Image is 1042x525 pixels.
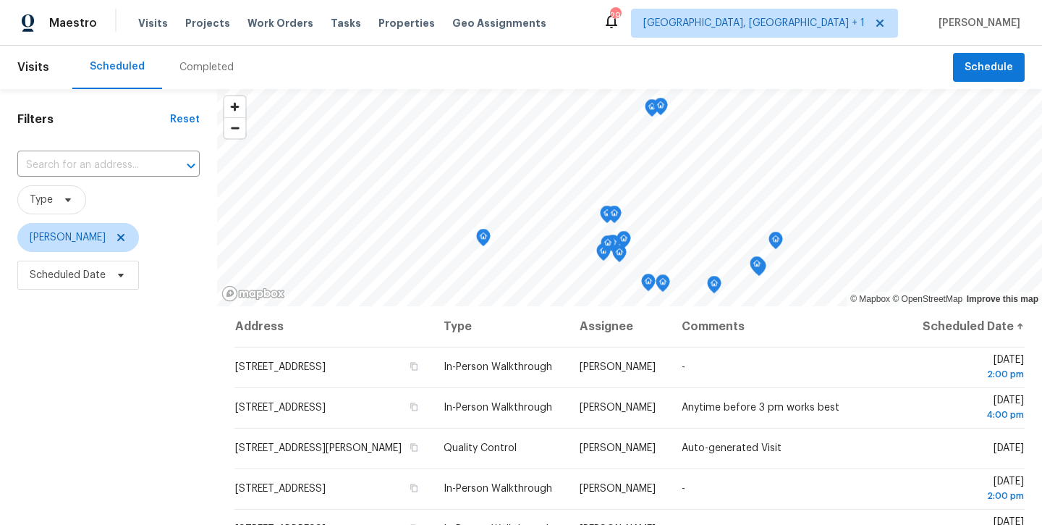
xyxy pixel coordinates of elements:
[407,360,420,373] button: Copy Address
[30,230,106,245] span: [PERSON_NAME]
[444,443,517,453] span: Quality Control
[221,285,285,302] a: Mapbox homepage
[607,206,622,228] div: Map marker
[682,403,839,413] span: Anytime before 3 pm works best
[994,443,1024,453] span: [DATE]
[707,276,721,298] div: Map marker
[444,403,552,413] span: In-Person Walkthrough
[407,482,420,495] button: Copy Address
[224,118,245,138] span: Zoom out
[217,89,1042,306] canvas: Map
[17,51,49,83] span: Visits
[432,306,568,347] th: Type
[138,16,168,30] span: Visits
[919,367,1024,382] div: 2:00 pm
[919,395,1024,422] span: [DATE]
[224,117,245,138] button: Zoom out
[850,294,890,304] a: Mapbox
[601,235,615,258] div: Map marker
[606,235,620,257] div: Map marker
[580,484,656,494] span: [PERSON_NAME]
[235,403,326,413] span: [STREET_ADDRESS]
[919,489,1024,503] div: 2:00 pm
[907,306,1025,347] th: Scheduled Date ↑
[610,9,620,23] div: 29
[645,99,659,122] div: Map marker
[953,53,1025,83] button: Schedule
[378,16,435,30] span: Properties
[185,16,230,30] span: Projects
[682,443,781,453] span: Auto-generated Visit
[600,206,614,228] div: Map marker
[919,408,1024,422] div: 4:00 pm
[568,306,670,347] th: Assignee
[919,355,1024,382] span: [DATE]
[919,476,1024,503] span: [DATE]
[444,362,552,372] span: In-Person Walkthrough
[892,294,962,304] a: OpenStreetMap
[224,96,245,117] button: Zoom in
[580,362,656,372] span: [PERSON_NAME]
[617,231,631,253] div: Map marker
[596,243,611,266] div: Map marker
[641,274,656,296] div: Map marker
[933,16,1020,30] span: [PERSON_NAME]
[30,193,53,207] span: Type
[656,274,670,297] div: Map marker
[407,400,420,413] button: Copy Address
[580,403,656,413] span: [PERSON_NAME]
[476,229,491,251] div: Map marker
[234,306,432,347] th: Address
[407,441,420,454] button: Copy Address
[643,16,865,30] span: [GEOGRAPHIC_DATA], [GEOGRAPHIC_DATA] + 1
[967,294,1038,304] a: Improve this map
[30,268,106,282] span: Scheduled Date
[612,245,627,267] div: Map marker
[90,59,145,74] div: Scheduled
[965,59,1013,77] span: Schedule
[170,112,200,127] div: Reset
[682,484,685,494] span: -
[768,232,783,254] div: Map marker
[49,16,97,30] span: Maestro
[179,60,234,75] div: Completed
[670,306,907,347] th: Comments
[235,362,326,372] span: [STREET_ADDRESS]
[235,443,402,453] span: [STREET_ADDRESS][PERSON_NAME]
[750,256,764,279] div: Map marker
[452,16,546,30] span: Geo Assignments
[444,484,552,494] span: In-Person Walkthrough
[17,154,159,177] input: Search for an address...
[181,156,201,176] button: Open
[653,98,668,120] div: Map marker
[17,112,170,127] h1: Filters
[682,362,685,372] span: -
[247,16,313,30] span: Work Orders
[580,443,656,453] span: [PERSON_NAME]
[235,484,326,494] span: [STREET_ADDRESS]
[331,18,361,28] span: Tasks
